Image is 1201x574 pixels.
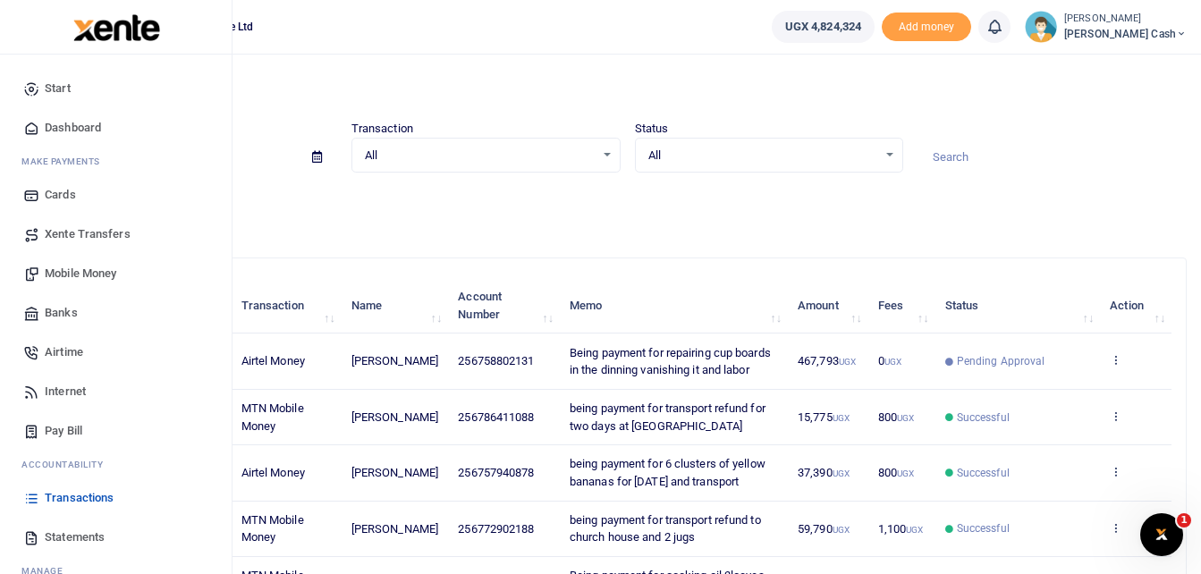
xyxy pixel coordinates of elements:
[45,343,83,361] span: Airtime
[882,13,971,42] span: Add money
[14,451,217,478] li: Ac
[635,120,669,138] label: Status
[648,147,878,165] span: All
[788,278,868,333] th: Amount: activate to sort column ascending
[906,525,923,535] small: UGX
[884,357,901,367] small: UGX
[241,466,305,479] span: Airtel Money
[957,465,1010,481] span: Successful
[45,265,116,283] span: Mobile Money
[1177,513,1191,528] span: 1
[765,11,882,43] li: Wallet ballance
[570,513,761,544] span: being payment for transport refund to church house and 2 jugs
[45,422,82,440] span: Pay Bill
[241,513,304,544] span: MTN Mobile Money
[30,155,100,168] span: ake Payments
[45,225,131,243] span: Xente Transfers
[45,119,101,137] span: Dashboard
[798,410,850,424] span: 15,775
[878,466,915,479] span: 800
[833,525,850,535] small: UGX
[351,410,438,424] span: [PERSON_NAME]
[570,457,765,488] span: being payment for 6 clusters of yellow bananas for [DATE] and transport
[1100,278,1171,333] th: Action: activate to sort column ascending
[35,458,103,471] span: countability
[897,413,914,423] small: UGX
[72,20,160,33] a: logo-small logo-large logo-large
[14,478,217,518] a: Transactions
[458,522,534,536] span: 256772902188
[839,357,856,367] small: UGX
[14,175,217,215] a: Cards
[342,278,449,333] th: Name: activate to sort column ascending
[45,489,114,507] span: Transactions
[458,410,534,424] span: 256786411088
[14,215,217,254] a: Xente Transfers
[45,80,71,97] span: Start
[45,383,86,401] span: Internet
[798,522,850,536] span: 59,790
[868,278,935,333] th: Fees: activate to sort column ascending
[14,372,217,411] a: Internet
[882,19,971,32] a: Add money
[570,346,771,377] span: Being payment for repairing cup boards in the dinning vanishing it and labor
[957,520,1010,536] span: Successful
[1140,513,1183,556] iframe: Intercom live chat
[351,522,438,536] span: [PERSON_NAME]
[14,333,217,372] a: Airtime
[897,468,914,478] small: UGX
[1025,11,1057,43] img: profile-user
[957,353,1045,369] span: Pending Approval
[878,410,915,424] span: 800
[45,528,105,546] span: Statements
[232,278,342,333] th: Transaction: activate to sort column ascending
[448,278,560,333] th: Account Number: activate to sort column ascending
[833,413,850,423] small: UGX
[772,11,875,43] a: UGX 4,824,324
[14,518,217,557] a: Statements
[458,354,534,367] span: 256758802131
[833,468,850,478] small: UGX
[14,254,217,293] a: Mobile Money
[14,293,217,333] a: Banks
[68,77,1187,97] h4: Transactions
[458,466,534,479] span: 256757940878
[798,466,850,479] span: 37,390
[570,401,765,433] span: being payment for transport refund for two days at [GEOGRAPHIC_DATA]
[351,466,438,479] span: [PERSON_NAME]
[351,120,413,138] label: Transaction
[45,186,76,204] span: Cards
[878,354,901,367] span: 0
[918,142,1187,173] input: Search
[798,354,856,367] span: 467,793
[560,278,788,333] th: Memo: activate to sort column ascending
[73,14,160,41] img: logo-large
[14,411,217,451] a: Pay Bill
[68,194,1187,213] p: Download
[14,108,217,148] a: Dashboard
[14,69,217,108] a: Start
[1025,11,1187,43] a: profile-user [PERSON_NAME] [PERSON_NAME] Cash
[365,147,595,165] span: All
[241,354,305,367] span: Airtel Money
[1064,12,1187,27] small: [PERSON_NAME]
[45,304,78,322] span: Banks
[878,522,924,536] span: 1,100
[14,148,217,175] li: M
[351,354,438,367] span: [PERSON_NAME]
[785,18,861,36] span: UGX 4,824,324
[882,13,971,42] li: Toup your wallet
[241,401,304,433] span: MTN Mobile Money
[935,278,1100,333] th: Status: activate to sort column ascending
[957,409,1010,426] span: Successful
[1064,26,1187,42] span: [PERSON_NAME] Cash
